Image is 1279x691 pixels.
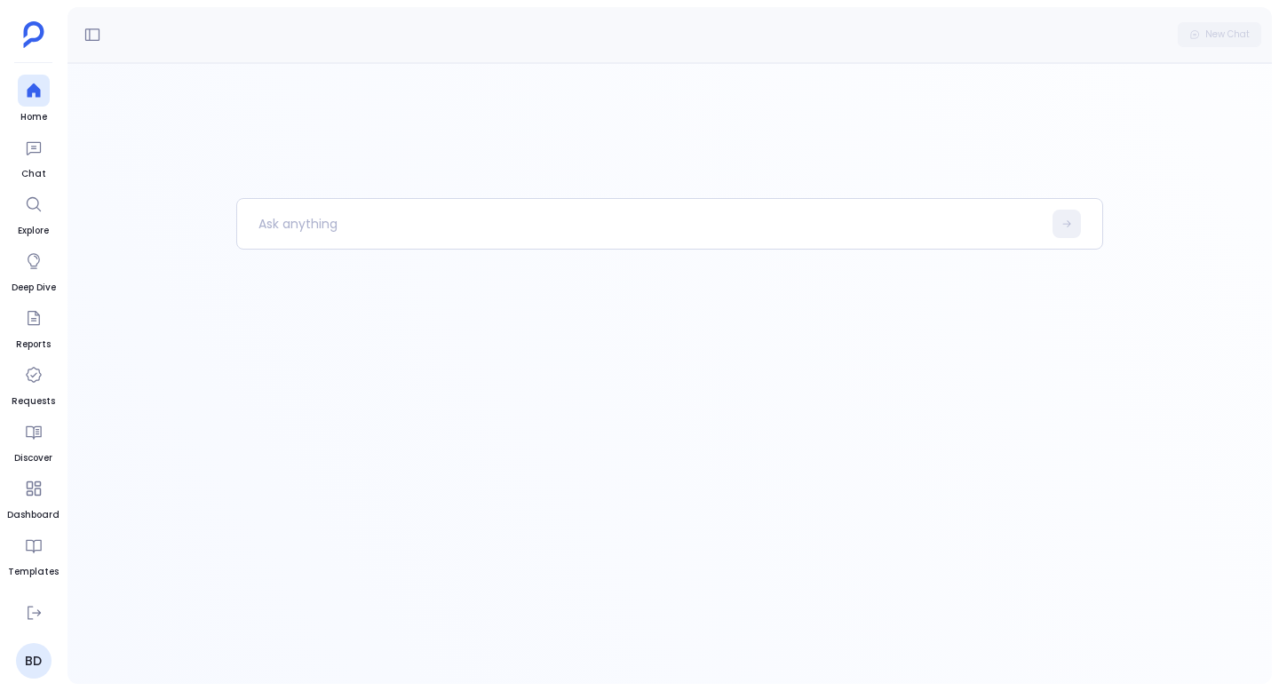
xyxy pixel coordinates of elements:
[12,359,55,409] a: Requests
[7,508,60,522] span: Dashboard
[18,224,50,238] span: Explore
[12,281,56,295] span: Deep Dive
[23,21,44,48] img: petavue logo
[8,529,59,579] a: Templates
[18,131,50,181] a: Chat
[7,473,60,522] a: Dashboard
[5,586,62,636] a: PetaReports
[12,245,56,295] a: Deep Dive
[18,75,50,124] a: Home
[16,643,52,679] a: BD
[18,167,50,181] span: Chat
[16,338,51,352] span: Reports
[14,451,52,465] span: Discover
[8,565,59,579] span: Templates
[12,394,55,409] span: Requests
[16,302,51,352] a: Reports
[18,188,50,238] a: Explore
[14,416,52,465] a: Discover
[18,110,50,124] span: Home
